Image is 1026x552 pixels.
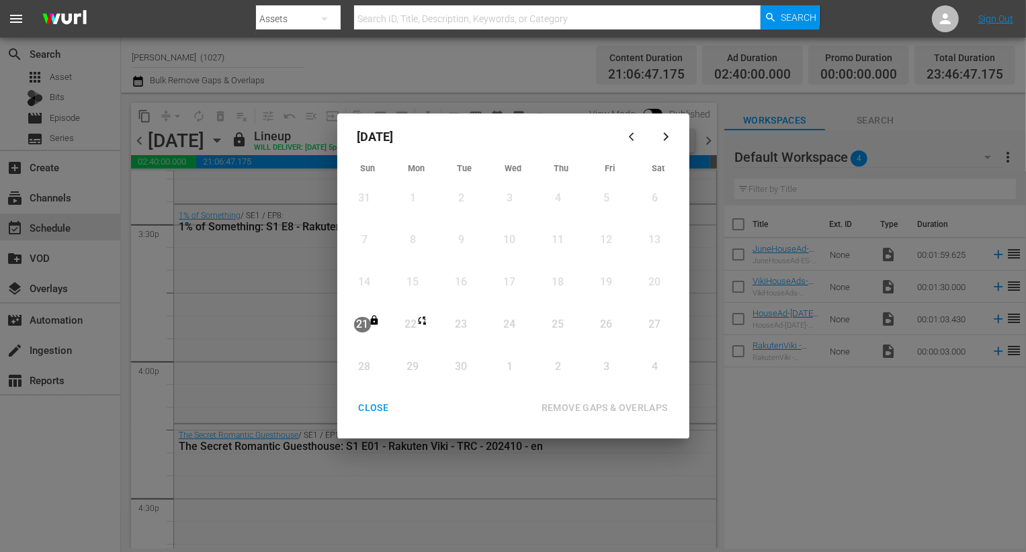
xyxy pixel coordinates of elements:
[646,232,663,248] div: 13
[605,163,615,173] span: Fri
[402,317,419,332] div: 22
[404,359,421,375] div: 29
[550,232,566,248] div: 11
[550,191,566,206] div: 4
[356,191,373,206] div: 31
[361,163,376,173] span: Sun
[32,3,97,35] img: ans4CAIJ8jUAAAAAAAAAAAAAAAAAAAAAAAAgQb4GAAAAAAAAAAAAAAAAAAAAAAAAJMjXAAAAAAAAAAAAAAAAAAAAAAAAgAT5G...
[554,163,569,173] span: Thu
[501,232,518,248] div: 10
[458,163,472,173] span: Tue
[453,232,470,248] div: 9
[598,359,615,375] div: 3
[356,232,373,248] div: 7
[501,275,518,290] div: 17
[598,232,615,248] div: 12
[404,232,421,248] div: 8
[978,13,1013,24] a: Sign Out
[501,359,518,375] div: 1
[505,163,521,173] span: Wed
[550,359,566,375] div: 2
[646,275,663,290] div: 20
[646,359,663,375] div: 4
[356,359,373,375] div: 28
[354,317,371,332] div: 21
[598,275,615,290] div: 19
[646,191,663,206] div: 6
[781,5,816,30] span: Search
[598,317,615,332] div: 26
[356,275,373,290] div: 14
[598,191,615,206] div: 5
[646,317,663,332] div: 27
[453,191,470,206] div: 2
[348,400,400,416] div: CLOSE
[550,275,566,290] div: 18
[404,275,421,290] div: 15
[550,317,566,332] div: 25
[408,163,425,173] span: Mon
[501,191,518,206] div: 3
[343,396,405,420] button: CLOSE
[501,317,518,332] div: 24
[652,163,665,173] span: Sat
[404,191,421,206] div: 1
[344,120,618,152] div: [DATE]
[8,11,24,27] span: menu
[453,275,470,290] div: 16
[453,317,470,332] div: 23
[453,359,470,375] div: 30
[344,159,683,389] div: Month View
